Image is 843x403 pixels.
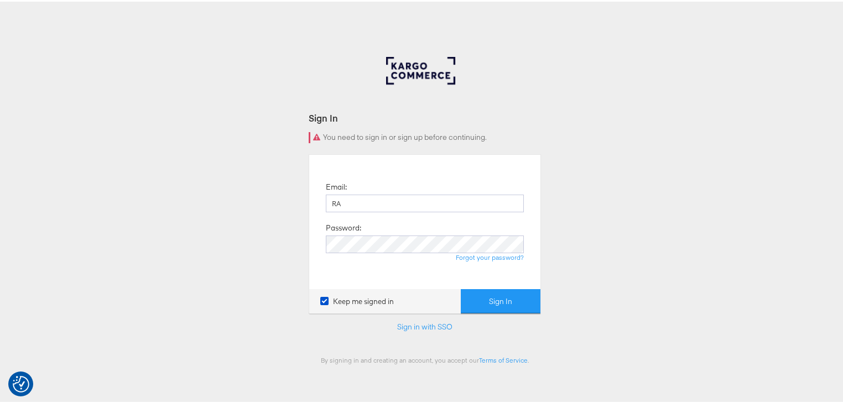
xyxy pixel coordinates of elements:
[456,252,524,260] a: Forgot your password?
[13,374,29,391] img: Revisit consent button
[326,180,347,191] label: Email:
[309,130,541,142] div: You need to sign in or sign up before continuing.
[397,320,452,330] a: Sign in with SSO
[461,287,540,312] button: Sign In
[320,295,394,305] label: Keep me signed in
[326,221,361,232] label: Password:
[13,374,29,391] button: Consent Preferences
[309,354,541,363] div: By signing in and creating an account, you accept our .
[309,110,541,123] div: Sign In
[479,354,528,363] a: Terms of Service
[326,193,524,211] input: Email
